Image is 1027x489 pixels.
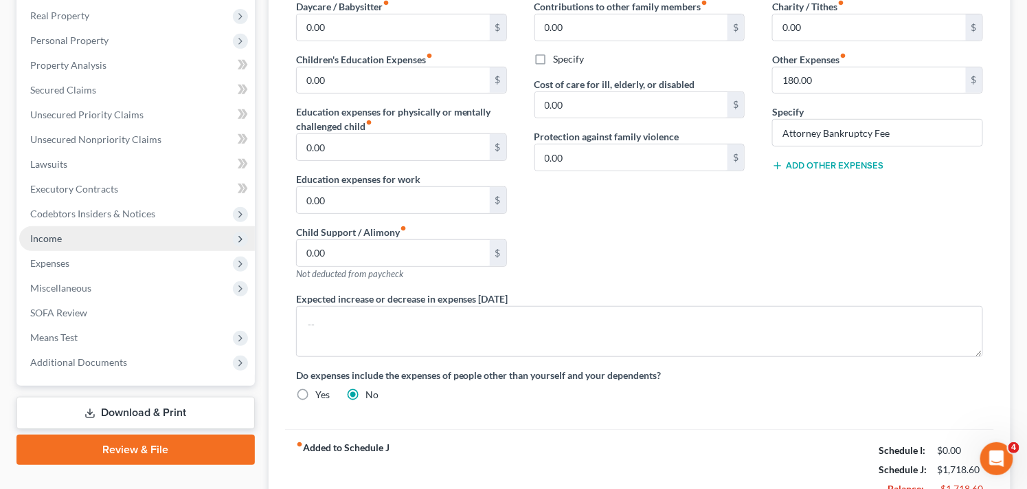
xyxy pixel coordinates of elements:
[534,129,679,144] label: Protection against family violence
[490,187,506,213] div: $
[365,119,372,126] i: fiber_manual_record
[30,232,62,244] span: Income
[30,356,127,368] span: Additional Documents
[297,187,490,213] input: --
[19,152,255,177] a: Lawsuits
[938,463,983,477] div: $1,718.60
[30,183,118,195] span: Executory Contracts
[30,282,91,294] span: Miscellaneous
[30,307,87,318] span: SOFA Review
[879,464,927,475] strong: Schedule J:
[839,52,846,59] i: fiber_manual_record
[30,133,161,145] span: Unsecured Nonpriority Claims
[879,444,925,456] strong: Schedule I:
[296,368,983,382] label: Do expenses include the expenses of people other than yourself and your dependents?
[966,67,982,94] div: $
[297,134,490,160] input: --
[30,257,69,269] span: Expenses
[938,444,983,457] div: $0.00
[16,435,255,465] a: Review & File
[315,388,330,402] label: Yes
[296,292,508,306] label: Expected increase or decrease in expenses [DATE]
[773,67,966,94] input: --
[535,14,728,41] input: --
[19,177,255,202] a: Executory Contracts
[297,14,490,41] input: --
[727,14,744,41] div: $
[490,67,506,94] div: $
[296,105,507,133] label: Education expenses for physically or mentally challenged child
[980,442,1013,475] iframe: Intercom live chat
[772,52,846,67] label: Other Expenses
[30,84,96,96] span: Secured Claims
[19,127,255,152] a: Unsecured Nonpriority Claims
[296,52,433,67] label: Children's Education Expenses
[554,52,585,66] label: Specify
[30,109,144,120] span: Unsecured Priority Claims
[966,14,982,41] div: $
[296,268,403,279] span: Not deducted from paycheck
[490,240,506,266] div: $
[1008,442,1019,453] span: 4
[30,59,106,71] span: Property Analysis
[535,144,728,171] input: --
[296,441,303,448] i: fiber_manual_record
[773,14,966,41] input: --
[773,120,982,146] input: Specify...
[30,34,109,46] span: Personal Property
[297,240,490,266] input: --
[296,172,420,186] label: Education expenses for work
[30,158,67,170] span: Lawsuits
[490,14,506,41] div: $
[535,92,728,118] input: --
[426,52,433,59] i: fiber_manual_record
[727,144,744,171] div: $
[296,225,407,239] label: Child Support / Alimony
[30,10,89,21] span: Real Property
[772,160,883,171] button: Add Other Expenses
[400,225,407,232] i: fiber_manual_record
[534,77,695,91] label: Cost of care for ill, elderly, or disabled
[490,134,506,160] div: $
[30,208,155,219] span: Codebtors Insiders & Notices
[365,388,379,402] label: No
[19,53,255,78] a: Property Analysis
[19,102,255,127] a: Unsecured Priority Claims
[16,397,255,429] a: Download & Print
[772,105,804,119] label: Specify
[30,332,78,343] span: Means Test
[19,78,255,102] a: Secured Claims
[727,92,744,118] div: $
[19,301,255,325] a: SOFA Review
[297,67,490,94] input: --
